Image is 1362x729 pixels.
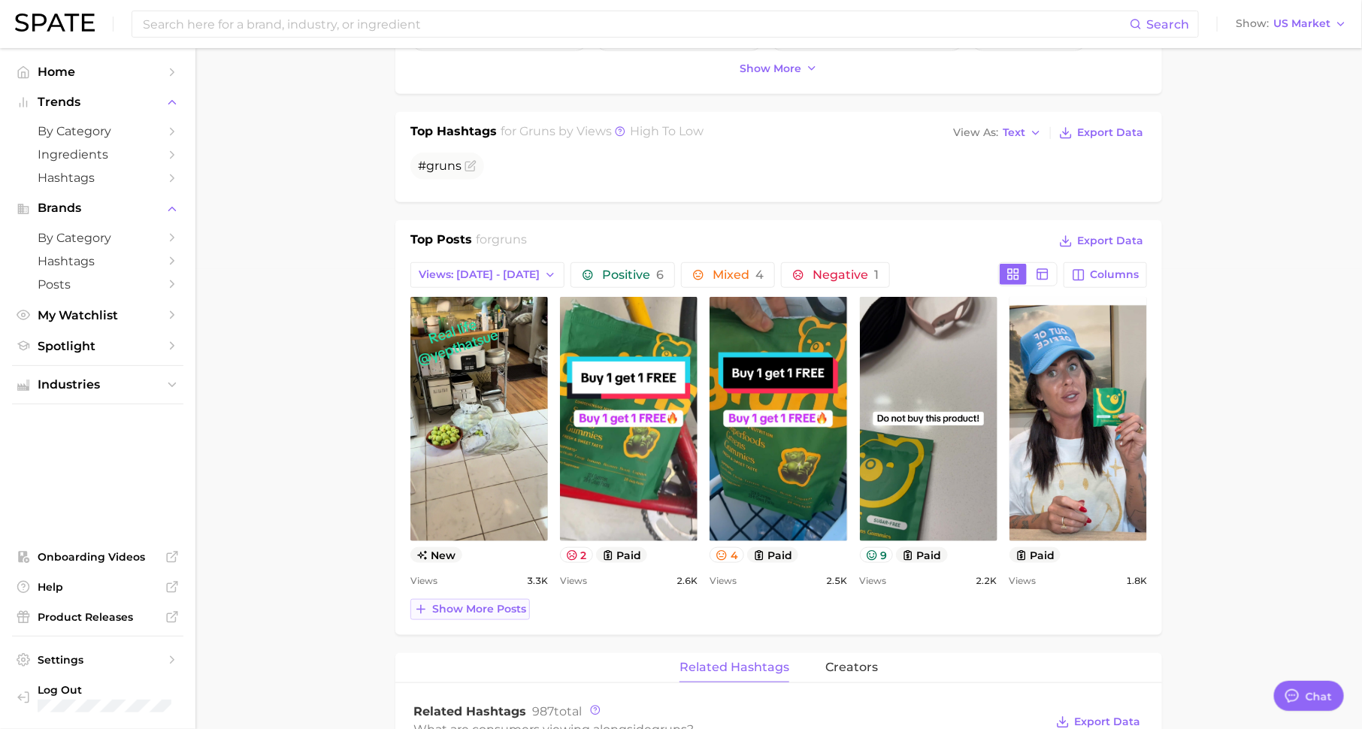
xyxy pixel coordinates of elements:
a: Ingredients [12,143,183,166]
span: by Category [38,231,158,245]
h2: for [477,231,528,253]
button: Views: [DATE] - [DATE] [410,262,564,288]
button: Flag as miscategorized or irrelevant [465,160,477,172]
span: related hashtags [679,661,789,674]
span: by Category [38,124,158,138]
h2: for by Views [501,123,704,144]
a: Log out. Currently logged in with e-mail hannah@spate.nyc. [12,679,183,718]
button: 9 [860,547,894,563]
span: 2.6k [676,572,698,590]
a: by Category [12,226,183,250]
span: Mixed [713,269,764,281]
span: Onboarding Videos [38,550,158,564]
button: ShowUS Market [1232,14,1351,34]
a: Settings [12,649,183,671]
span: Industries [38,378,158,392]
button: paid [596,547,648,563]
button: paid [747,547,799,563]
span: 2.5k [827,572,848,590]
a: Home [12,60,183,83]
span: Views [1009,572,1037,590]
span: Positive [602,269,664,281]
span: creators [825,661,878,674]
a: Hashtags [12,250,183,273]
button: Show more posts [410,599,530,620]
span: # [418,159,462,173]
span: Show more [740,62,801,75]
a: Product Releases [12,606,183,628]
span: 1.8k [1126,572,1147,590]
span: Posts [38,277,158,292]
span: Home [38,65,158,79]
button: paid [896,547,948,563]
span: Views [860,572,887,590]
button: 4 [710,547,744,563]
span: Ingredients [38,147,158,162]
span: Related Hashtags [413,704,526,718]
span: Text [1003,129,1025,137]
a: Onboarding Videos [12,546,183,568]
span: Export Data [1077,234,1143,247]
span: Show more posts [432,603,526,616]
span: Views [560,572,587,590]
span: Export Data [1074,715,1140,728]
span: Views [410,572,437,590]
span: Views [710,572,737,590]
span: Trends [38,95,158,109]
button: View AsText [949,123,1046,143]
span: Spotlight [38,339,158,353]
span: Show [1236,20,1269,28]
span: US Market [1273,20,1330,28]
a: Posts [12,273,183,296]
input: Search here for a brand, industry, or ingredient [141,11,1130,37]
span: Negative [813,269,879,281]
a: Spotlight [12,334,183,358]
button: Trends [12,91,183,113]
span: gruns [426,159,462,173]
a: by Category [12,119,183,143]
button: Export Data [1055,123,1147,144]
span: My Watchlist [38,308,158,322]
img: SPATE [15,14,95,32]
button: Industries [12,374,183,396]
button: Brands [12,197,183,219]
span: total [532,704,582,718]
h1: Top Hashtags [410,123,497,144]
span: 6 [656,268,664,282]
span: new [410,547,462,563]
span: View As [953,129,998,137]
button: Export Data [1055,231,1147,252]
span: high to low [631,124,704,138]
span: Log Out [38,683,171,697]
span: gruns [492,232,528,247]
span: Search [1146,17,1189,32]
a: Help [12,576,183,598]
span: 987 [532,704,554,718]
h1: Top Posts [410,231,472,253]
span: Export Data [1077,126,1143,139]
span: gruns [520,124,556,138]
button: 2 [560,547,593,563]
span: Settings [38,653,158,667]
button: Columns [1064,262,1147,288]
span: Product Releases [38,610,158,624]
span: Hashtags [38,171,158,185]
span: Brands [38,201,158,215]
span: 3.3k [527,572,548,590]
a: Hashtags [12,166,183,189]
span: 1 [874,268,879,282]
span: 4 [755,268,764,282]
button: paid [1009,547,1061,563]
span: Hashtags [38,254,158,268]
span: Columns [1090,268,1139,281]
a: My Watchlist [12,304,183,327]
span: Views: [DATE] - [DATE] [419,268,540,281]
span: 2.2k [976,572,997,590]
button: Show more [736,59,822,79]
span: Help [38,580,158,594]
